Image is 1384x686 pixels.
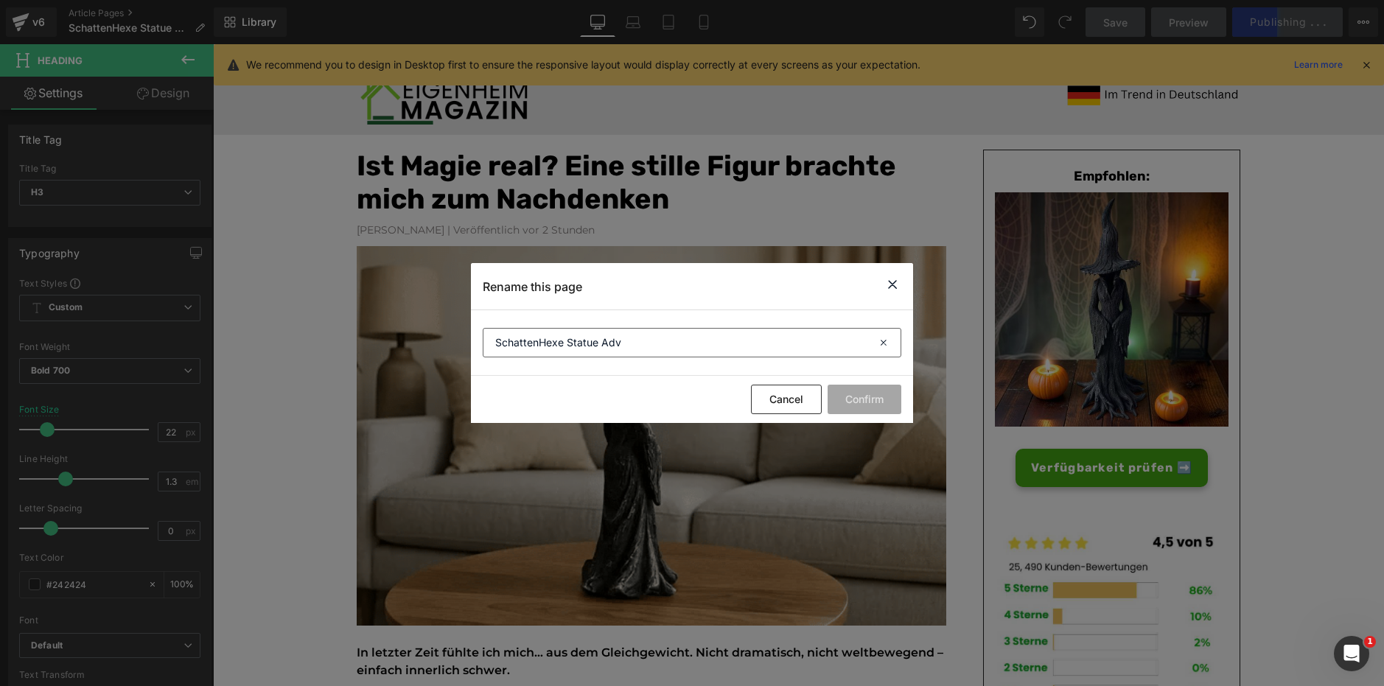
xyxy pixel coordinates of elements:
h3: Empfohlen: [793,124,1005,141]
span: Verfügbarkeit prüfen ➡️ [818,415,979,433]
button: Cancel [751,385,822,414]
span: 1 [1364,636,1376,648]
button: Confirm [828,385,901,414]
iframe: Intercom live chat [1334,636,1369,671]
font: Ist Magie real? Eine stille Figur brachte mich zum Nachdenken [144,105,683,172]
p: Rename this page [483,279,582,294]
font: [PERSON_NAME] | Veröffentlich vor 2 Stunden [144,179,382,192]
a: Verfügbarkeit prüfen ➡️ [803,405,995,443]
font: In letzter Zeit fühlte ich mich… aus dem Gleichgewicht. Nicht dramatisch, nicht weltbewegend – ei... [144,601,730,633]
